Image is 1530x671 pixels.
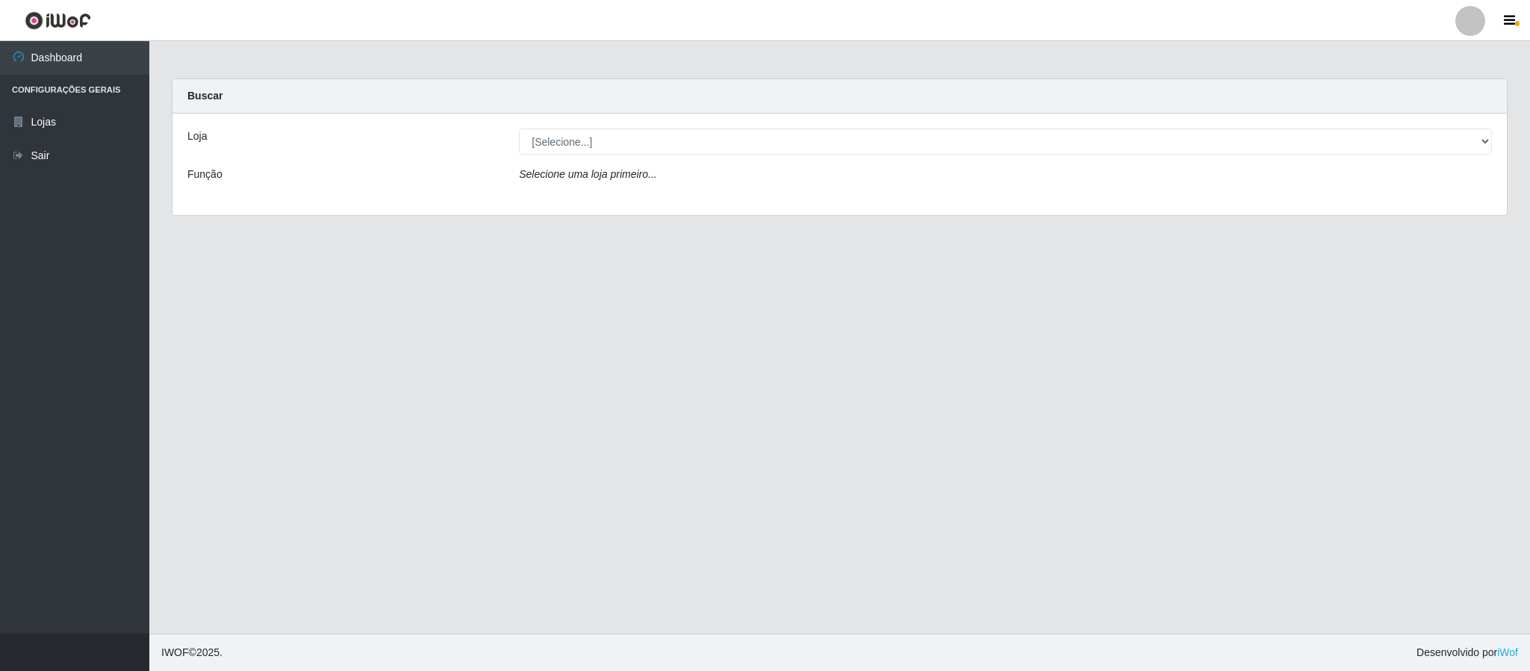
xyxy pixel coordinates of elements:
[161,645,223,661] span: © 2025 .
[187,129,207,144] label: Loja
[25,11,91,30] img: CoreUI Logo
[187,90,223,102] strong: Buscar
[519,168,656,180] i: Selecione uma loja primeiro...
[161,646,189,658] span: IWOF
[1497,646,1518,658] a: iWof
[187,167,223,182] label: Função
[1417,645,1518,661] span: Desenvolvido por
